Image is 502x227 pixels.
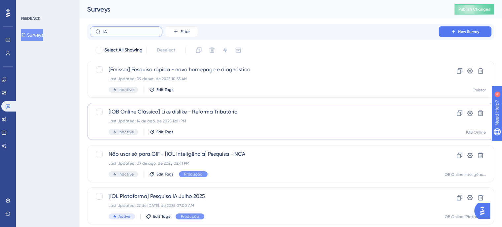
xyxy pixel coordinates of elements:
input: Search [103,29,157,34]
span: Inactive [118,172,134,177]
span: Edit Tags [156,87,174,92]
span: Active [118,214,130,219]
button: Edit Tags [149,172,174,177]
span: Não usar só para GIF - [IOL Inteligência] Pesquisa - NCA [109,150,420,158]
div: IOB Online "Plataforma" [444,214,486,219]
div: IOB Online [466,130,486,135]
div: Last Updated: 09 de set. de 2025 10:33 AM [109,76,420,81]
button: Deselect [151,44,181,56]
span: Need Help? [16,2,41,10]
span: Deselect [157,46,175,54]
div: IOB Online Inteligência [444,172,486,177]
span: Edit Tags [156,129,174,135]
span: [Emissor] Pesquisa rápida - nova homepage e diagnóstico [109,66,420,74]
span: Filter [181,29,190,34]
iframe: UserGuiding AI Assistant Launcher [474,201,494,221]
span: New Survey [458,29,479,34]
button: Filter [165,26,198,37]
span: Edit Tags [153,214,170,219]
button: Edit Tags [146,214,170,219]
div: Emissor [473,87,486,93]
span: Edit Tags [156,172,174,177]
span: Produção [184,172,202,177]
span: [IOB Online Clássico] Like dislike - Reforma Tributária [109,108,420,116]
span: Inactive [118,87,134,92]
button: Publish Changes [454,4,494,15]
span: [IOL Plataforma] Pesquisa IA Julho 2025 [109,192,420,200]
span: Publish Changes [458,7,490,12]
div: Last Updated: 07 de ago. de 2025 02:41 PM [109,161,420,166]
span: Inactive [118,129,134,135]
button: Edit Tags [149,87,174,92]
div: Last Updated: 14 de ago. de 2025 12:11 PM [109,118,420,124]
button: New Survey [439,26,491,37]
span: Produção [181,214,199,219]
span: Select All Showing [104,46,143,54]
div: 4 [46,3,48,9]
button: Surveys [21,29,43,41]
button: Edit Tags [149,129,174,135]
div: FEEDBACK [21,16,40,21]
div: Surveys [87,5,438,14]
div: Last Updated: 22 de [DATE]. de 2025 07:00 AM [109,203,420,208]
